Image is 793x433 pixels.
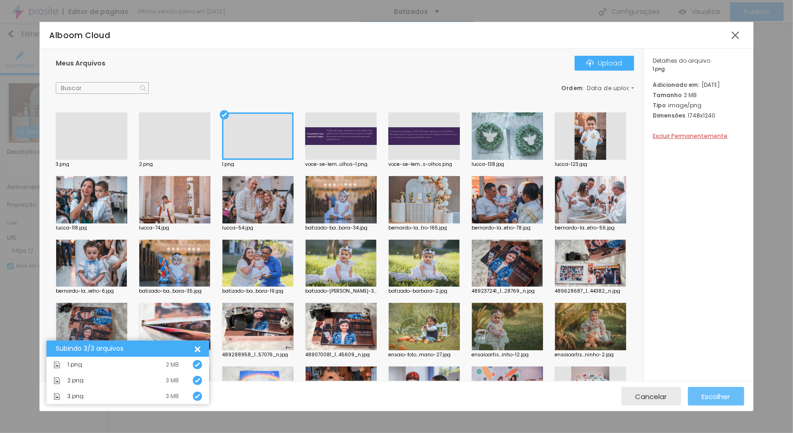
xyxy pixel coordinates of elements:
[56,289,127,294] div: bernardo-la...ietro-6.jpg
[195,378,200,383] img: Icone
[139,289,210,294] div: batizado-ba...bara-35.jpg
[653,112,744,119] div: 1748x1240
[653,112,686,119] span: Dimensões
[653,101,666,109] span: Tipo
[636,393,667,400] span: Cancelar
[555,226,626,230] div: bernardo-la...etro-56.jpg
[195,362,200,367] img: Icone
[388,289,460,294] div: batizado-barbara-2.jpg
[653,81,744,89] div: [DATE]
[53,361,60,368] img: Icone
[67,394,84,399] span: 3.png
[140,85,146,92] img: Icone
[622,387,681,406] button: Cancelar
[67,378,84,383] span: 2.png
[653,91,744,99] div: 2 MB
[388,226,460,230] div: bernardo-la...tro-165.jpg
[56,82,149,94] input: Buscar
[575,56,634,71] button: IconeUpload
[67,362,82,367] span: 1.png
[653,67,744,72] span: 1.png
[472,353,543,357] div: ensaioartis...inho-12.jpg
[653,132,728,140] span: Excluir Permanentemente
[49,30,110,41] span: Alboom Cloud
[587,85,636,91] span: Data de upload
[388,353,460,357] div: ensaio-foto...mano-27.jpg
[586,59,623,67] div: Upload
[56,59,105,68] span: Meus Arquivos
[653,81,700,89] span: Adicionado em:
[166,362,179,367] div: 2 MB
[472,226,543,230] div: bernardo-la...etro-78.jpg
[222,353,294,357] div: 489288958_1...57076_n.jpg
[195,394,200,399] img: Icone
[166,378,179,383] div: 3 MB
[305,353,377,357] div: 489070081_1...45609_n.jpg
[56,226,127,230] div: lucca-118.jpg
[562,85,634,91] div: :
[555,162,626,167] div: lucca-123.jpg
[653,101,744,109] div: image/png
[305,289,377,294] div: batizado-[PERSON_NAME]-3.jpg
[166,394,179,399] div: 3 MB
[388,162,460,167] div: voce-se-lem...s-olhos.png
[305,226,377,230] div: batizado-ba...bara-34.jpg
[53,393,60,400] img: Icone
[222,226,294,230] div: lucca-54.jpg
[53,377,60,384] img: Icone
[139,162,210,167] div: 2.png
[139,226,210,230] div: lucca-74.jpg
[562,84,583,92] span: Ordem
[56,345,193,352] div: Subindo 3/3 arquivos
[472,289,543,294] div: 489237241_1...28769_n.jpg
[688,387,744,406] button: Escolher
[653,57,711,65] span: Detalhes do arquivo
[653,91,682,99] span: Tamanho
[305,162,377,167] div: voce-se-lem...olhos-1.png
[555,289,626,294] div: 489628687_1...44382_n.jpg
[586,59,594,67] img: Icone
[555,353,626,357] div: ensaioartis...ninho-2.jpg
[222,162,294,167] div: 1.png
[56,162,127,167] div: 3.png
[222,289,294,294] div: batizado-ba...bara-19.jpg
[702,393,730,400] span: Escolher
[472,162,543,167] div: lucca-138.jpg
